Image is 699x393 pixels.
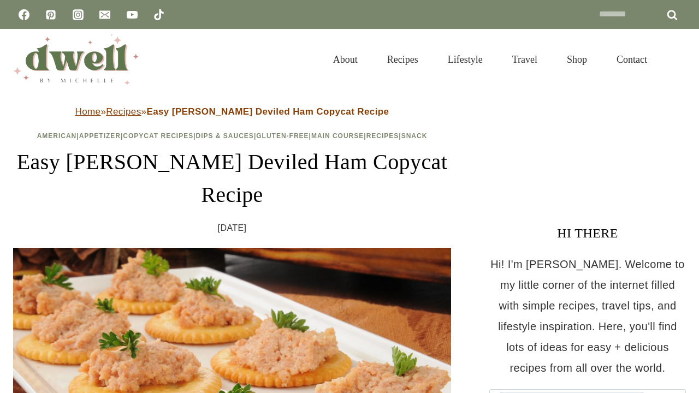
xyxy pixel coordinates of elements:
[552,40,602,79] a: Shop
[366,132,399,140] a: Recipes
[489,254,686,378] p: Hi! I'm [PERSON_NAME]. Welcome to my little corner of the internet filled with simple recipes, tr...
[256,132,309,140] a: Gluten-Free
[67,4,89,26] a: Instagram
[13,4,35,26] a: Facebook
[489,223,686,243] h3: HI THERE
[497,40,552,79] a: Travel
[94,4,116,26] a: Email
[123,132,193,140] a: Copycat Recipes
[37,132,77,140] a: American
[433,40,497,79] a: Lifestyle
[311,132,364,140] a: Main Course
[148,4,170,26] a: TikTok
[75,106,101,117] a: Home
[37,132,428,140] span: | | | | | | |
[146,106,389,117] strong: Easy [PERSON_NAME] Deviled Ham Copycat Recipe
[318,40,372,79] a: About
[667,50,686,69] button: View Search Form
[401,132,428,140] a: Snack
[372,40,433,79] a: Recipes
[121,4,143,26] a: YouTube
[196,132,254,140] a: Dips & Sauces
[106,106,141,117] a: Recipes
[75,106,389,117] span: » »
[13,34,139,85] img: DWELL by michelle
[13,146,451,211] h1: Easy [PERSON_NAME] Deviled Ham Copycat Recipe
[318,40,662,79] nav: Primary Navigation
[40,4,62,26] a: Pinterest
[602,40,662,79] a: Contact
[79,132,121,140] a: Appetizer
[218,220,247,236] time: [DATE]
